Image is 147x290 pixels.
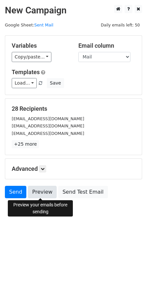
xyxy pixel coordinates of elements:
[5,186,26,198] a: Send
[12,52,51,62] a: Copy/paste...
[78,42,135,49] h5: Email column
[47,78,64,88] button: Save
[34,23,53,27] a: Sent Mail
[58,186,108,198] a: Send Test Email
[99,22,142,29] span: Daily emails left: 50
[12,131,84,136] small: [EMAIL_ADDRESS][DOMAIN_NAME]
[12,105,135,112] h5: 28 Recipients
[12,42,69,49] h5: Variables
[99,23,142,27] a: Daily emails left: 50
[8,200,73,217] div: Preview your emails before sending
[114,259,147,290] div: 聊天小工具
[5,5,142,16] h2: New Campaign
[28,186,57,198] a: Preview
[12,165,135,172] h5: Advanced
[12,69,40,75] a: Templates
[12,140,39,148] a: +25 more
[12,123,84,128] small: [EMAIL_ADDRESS][DOMAIN_NAME]
[114,259,147,290] iframe: Chat Widget
[12,78,37,88] a: Load...
[5,23,53,27] small: Google Sheet:
[12,116,84,121] small: [EMAIL_ADDRESS][DOMAIN_NAME]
